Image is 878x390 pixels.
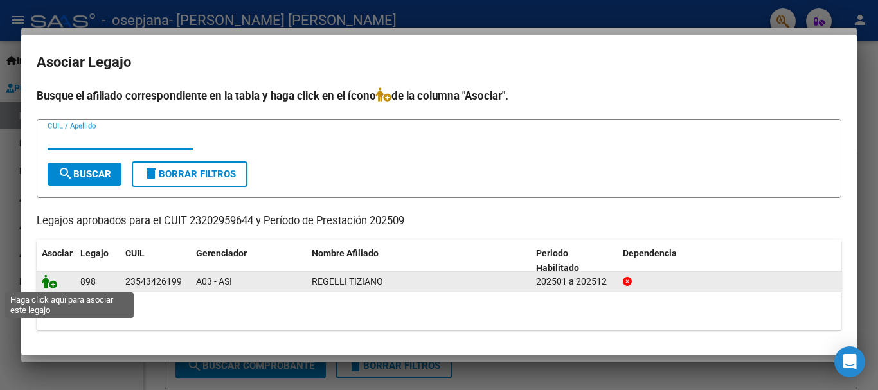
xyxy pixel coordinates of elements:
datatable-header-cell: CUIL [120,240,191,282]
mat-icon: search [58,166,73,181]
span: Gerenciador [196,248,247,258]
div: 1 registros [37,297,841,330]
button: Borrar Filtros [132,161,247,187]
div: Open Intercom Messenger [834,346,865,377]
datatable-header-cell: Gerenciador [191,240,307,282]
datatable-header-cell: Dependencia [618,240,842,282]
span: Legajo [80,248,109,258]
button: Buscar [48,163,121,186]
h2: Asociar Legajo [37,50,841,75]
h4: Busque el afiliado correspondiente en la tabla y haga click en el ícono de la columna "Asociar". [37,87,841,104]
span: Borrar Filtros [143,168,236,180]
div: 23543426199 [125,274,182,289]
span: Periodo Habilitado [536,248,579,273]
span: A03 - ASI [196,276,232,287]
span: Nombre Afiliado [312,248,379,258]
datatable-header-cell: Nombre Afiliado [307,240,531,282]
p: Legajos aprobados para el CUIT 23202959644 y Período de Prestación 202509 [37,213,841,229]
span: Asociar [42,248,73,258]
span: REGELLI TIZIANO [312,276,383,287]
span: 898 [80,276,96,287]
datatable-header-cell: Asociar [37,240,75,282]
span: Dependencia [623,248,677,258]
datatable-header-cell: Legajo [75,240,120,282]
span: CUIL [125,248,145,258]
div: 202501 a 202512 [536,274,613,289]
mat-icon: delete [143,166,159,181]
span: Buscar [58,168,111,180]
datatable-header-cell: Periodo Habilitado [531,240,618,282]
